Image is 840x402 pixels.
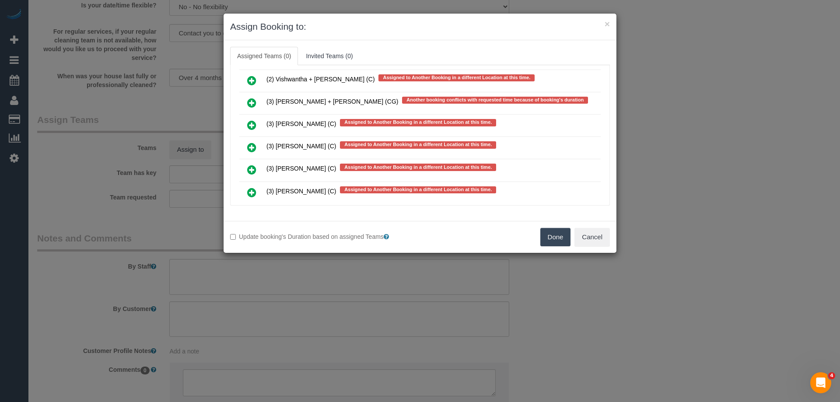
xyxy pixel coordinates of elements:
span: (3) [PERSON_NAME] (C) [266,165,336,172]
label: Update booking's Duration based on assigned Teams [230,232,413,241]
span: Assigned to Another Booking in a different Location at this time. [340,164,496,171]
button: × [605,19,610,28]
span: Assigned to Another Booking in a different Location at this time. [340,141,496,148]
h3: Assign Booking to: [230,20,610,33]
iframe: Intercom live chat [810,372,831,393]
a: Assigned Teams (0) [230,47,298,65]
span: (3) [PERSON_NAME] (C) [266,143,336,150]
button: Done [540,228,571,246]
input: Update booking's Duration based on assigned Teams [230,234,236,240]
span: Assigned to Another Booking in a different Location at this time. [340,119,496,126]
span: Assigned to Another Booking in a different Location at this time. [378,74,535,81]
span: (3) [PERSON_NAME] + [PERSON_NAME] (CG) [266,98,398,105]
button: Cancel [574,228,610,246]
span: Assigned to Another Booking in a different Location at this time. [340,186,496,193]
span: 4 [828,372,835,379]
a: Invited Teams (0) [299,47,360,65]
span: (2) Vishwantha + [PERSON_NAME] (C) [266,76,375,83]
span: Another booking conflicts with requested time because of booking's duration [402,97,588,104]
span: (3) [PERSON_NAME] (C) [266,121,336,128]
span: (3) [PERSON_NAME] (C) [266,188,336,195]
